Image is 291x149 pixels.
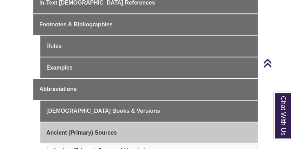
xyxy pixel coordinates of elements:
a: [DEMOGRAPHIC_DATA] Books & Versions [40,101,258,122]
a: Rules [40,35,258,57]
span: Abbreviations [39,86,77,92]
a: Back to Top [263,58,289,68]
a: Ancient (Primary) Sources [40,122,258,143]
a: Abbreviations [33,79,258,100]
a: Examples [40,57,258,78]
span: Footnotes & Bibliographies [39,21,113,27]
a: Footnotes & Bibliographies [33,14,258,35]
